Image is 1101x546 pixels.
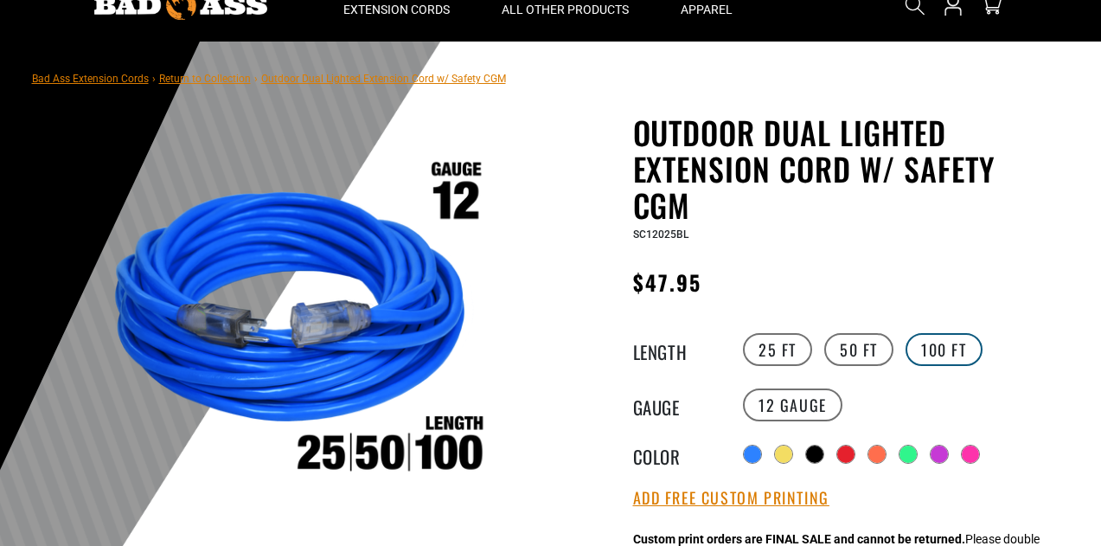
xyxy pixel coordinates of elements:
[633,338,720,361] legend: Length
[159,73,251,85] a: Return to Collection
[633,228,688,241] span: SC12025BL
[681,2,733,17] span: Apparel
[261,73,506,85] span: Outdoor Dual Lighted Extension Cord w/ Safety CGM
[502,2,629,17] span: All Other Products
[343,2,450,17] span: Extension Cords
[633,394,720,416] legend: Gauge
[254,73,258,85] span: ›
[743,389,842,421] label: 12 Gauge
[152,73,156,85] span: ›
[32,67,506,88] nav: breadcrumbs
[633,267,701,298] span: $47.95
[743,333,812,366] label: 25 FT
[633,489,829,508] button: Add Free Custom Printing
[824,333,893,366] label: 50 FT
[633,114,1057,223] h1: Outdoor Dual Lighted Extension Cord w/ Safety CGM
[633,532,965,546] strong: Custom print orders are FINAL SALE and cannot be returned.
[906,333,983,366] label: 100 FT
[32,73,149,85] a: Bad Ass Extension Cords
[633,443,720,466] legend: Color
